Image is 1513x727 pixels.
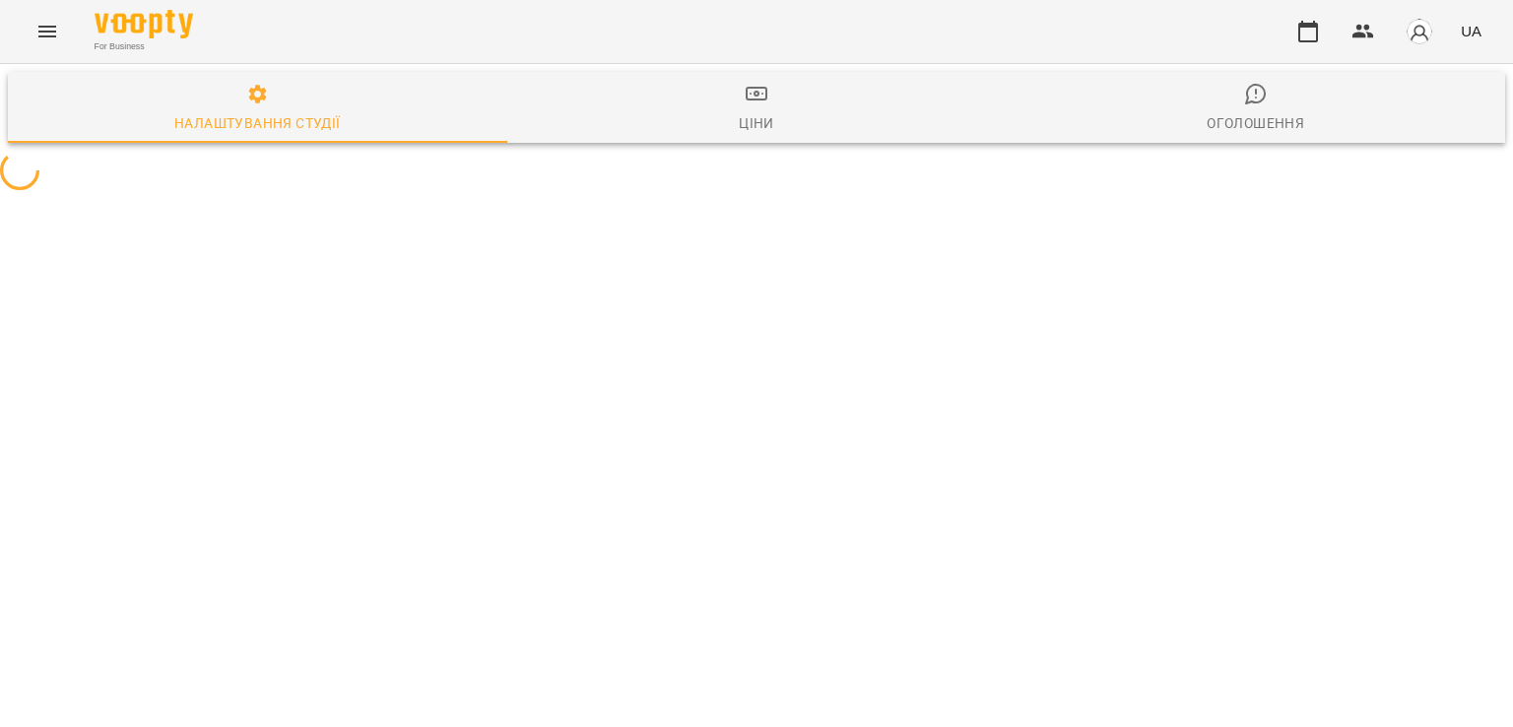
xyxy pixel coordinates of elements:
span: UA [1461,21,1481,41]
button: UA [1453,13,1489,49]
div: Ціни [739,111,774,135]
img: Voopty Logo [95,10,193,38]
span: For Business [95,40,193,53]
button: Menu [24,8,71,55]
img: avatar_s.png [1406,18,1433,45]
div: Оголошення [1207,111,1304,135]
div: Налаштування студії [174,111,340,135]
